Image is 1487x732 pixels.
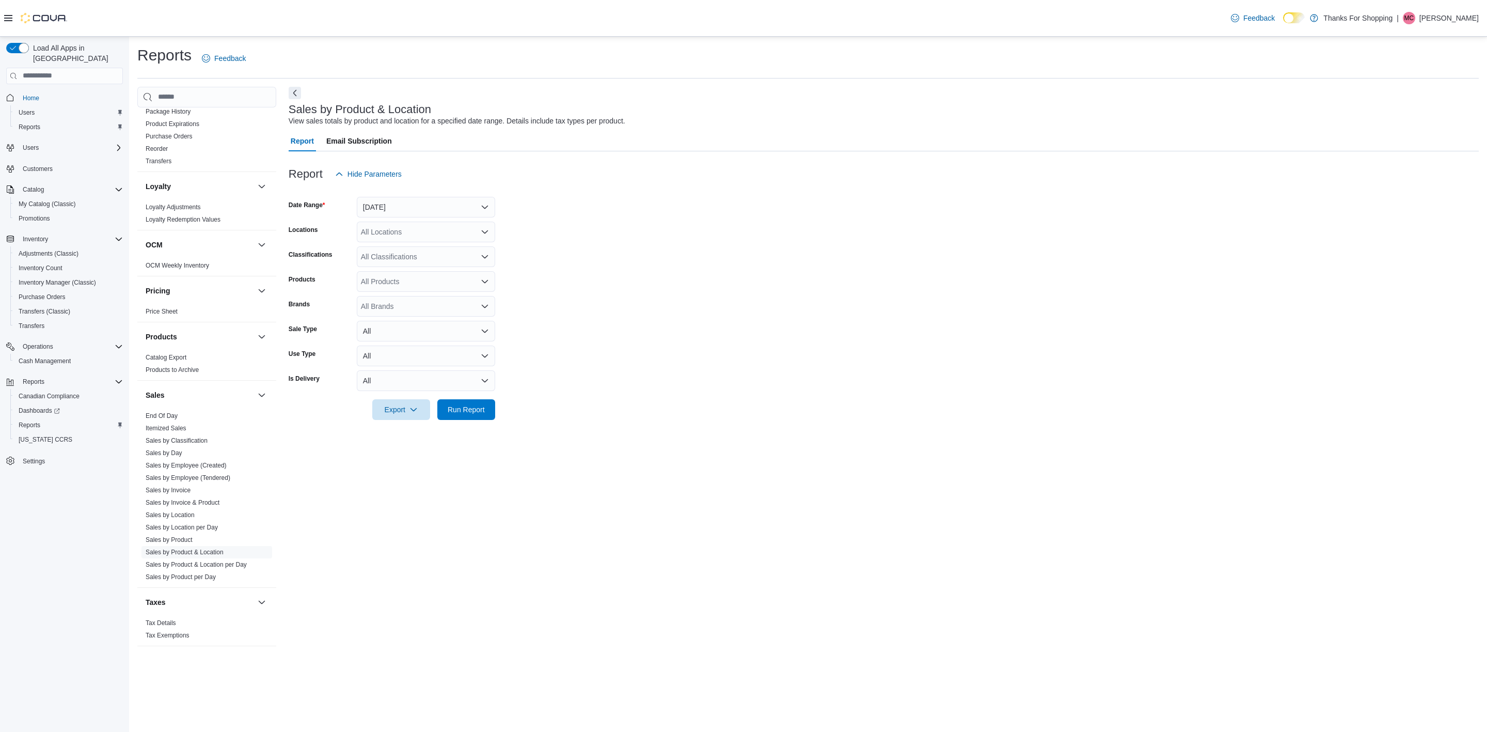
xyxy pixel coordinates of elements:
[481,228,489,236] button: Open list of options
[19,307,70,316] span: Transfers (Classic)
[14,355,75,367] a: Cash Management
[14,404,123,417] span: Dashboards
[331,164,406,184] button: Hide Parameters
[10,290,127,304] button: Purchase Orders
[2,141,127,155] button: Users
[14,291,70,303] a: Purchase Orders
[1323,12,1393,24] p: Thanks For Shopping
[146,120,199,128] span: Product Expirations
[21,13,67,23] img: Cova
[146,145,168,153] span: Reorder
[19,108,35,117] span: Users
[481,253,489,261] button: Open list of options
[1403,12,1415,24] div: Marc Chenier
[19,392,80,400] span: Canadian Compliance
[19,250,78,258] span: Adjustments (Classic)
[14,106,39,119] a: Users
[14,305,123,318] span: Transfers (Classic)
[23,235,48,243] span: Inventory
[19,162,123,175] span: Customers
[19,214,50,223] span: Promotions
[23,94,39,102] span: Home
[14,262,123,274] span: Inventory Count
[14,212,54,225] a: Promotions
[137,351,276,380] div: Products
[10,211,127,226] button: Promotions
[14,320,123,332] span: Transfers
[289,300,310,308] label: Brands
[256,239,268,251] button: OCM
[10,389,127,403] button: Canadian Compliance
[146,366,199,373] a: Products to Archive
[14,419,44,431] a: Reports
[2,182,127,197] button: Catalog
[372,399,430,420] button: Export
[1227,8,1279,28] a: Feedback
[2,161,127,176] button: Customers
[10,432,127,447] button: [US_STATE] CCRS
[19,123,40,131] span: Reports
[289,275,315,284] label: Products
[146,108,191,115] a: Package History
[19,183,123,196] span: Catalog
[146,524,218,531] a: Sales by Location per Day
[198,48,250,69] a: Feedback
[14,247,123,260] span: Adjustments (Classic)
[146,412,178,420] span: End Of Day
[137,410,276,587] div: Sales
[146,511,195,519] span: Sales by Location
[146,203,201,211] span: Loyalty Adjustments
[14,212,123,225] span: Promotions
[19,91,123,104] span: Home
[19,357,71,365] span: Cash Management
[378,399,424,420] span: Export
[146,632,189,639] a: Tax Exemptions
[146,158,171,165] a: Transfers
[146,523,218,532] span: Sales by Location per Day
[146,286,170,296] h3: Pricing
[10,120,127,134] button: Reports
[291,131,314,151] span: Report
[14,390,123,402] span: Canadian Compliance
[1283,23,1284,24] span: Dark Mode
[146,486,191,494] span: Sales by Invoice
[289,116,625,127] div: View sales totals by product and location for a specified date range. Details include tax types p...
[2,453,127,468] button: Settings
[146,631,189,640] span: Tax Exemptions
[256,389,268,401] button: Sales
[10,105,127,120] button: Users
[14,433,123,446] span: Washington CCRS
[146,353,186,362] span: Catalog Export
[146,536,193,544] span: Sales by Product
[357,346,495,366] button: All
[146,461,227,470] span: Sales by Employee (Created)
[146,390,165,400] h3: Sales
[1419,12,1479,24] p: [PERSON_NAME]
[14,262,67,274] a: Inventory Count
[289,350,315,358] label: Use Type
[19,92,43,104] a: Home
[137,45,192,66] h1: Reports
[19,142,123,154] span: Users
[10,319,127,333] button: Transfers
[14,320,49,332] a: Transfers
[1243,13,1275,23] span: Feedback
[146,354,186,361] a: Catalog Export
[146,462,227,469] a: Sales by Employee (Created)
[146,366,199,374] span: Products to Archive
[10,246,127,261] button: Adjustments (Classic)
[14,404,64,417] a: Dashboards
[146,412,178,419] a: End Of Day
[14,198,123,210] span: My Catalog (Classic)
[19,376,49,388] button: Reports
[146,597,166,608] h3: Taxes
[14,121,44,133] a: Reports
[19,435,72,444] span: [US_STATE] CCRS
[10,275,127,290] button: Inventory Manager (Classic)
[137,259,276,276] div: OCM
[357,197,495,217] button: [DATE]
[146,240,254,250] button: OCM
[19,455,49,468] a: Settings
[19,163,57,175] a: Customers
